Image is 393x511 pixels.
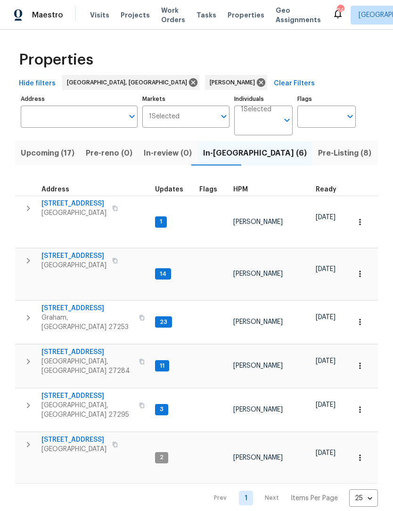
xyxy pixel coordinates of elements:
[270,75,319,92] button: Clear Filters
[337,6,344,15] div: 24
[86,147,132,160] span: Pre-reno (0)
[349,486,378,511] div: 25
[149,113,180,121] span: 1 Selected
[41,251,106,261] span: [STREET_ADDRESS]
[241,106,271,114] span: 1 Selected
[41,199,106,208] span: [STREET_ADDRESS]
[234,96,293,102] label: Individuals
[161,6,185,25] span: Work Orders
[233,406,283,413] span: [PERSON_NAME]
[217,110,230,123] button: Open
[316,314,336,321] span: [DATE]
[228,10,264,20] span: Properties
[344,110,357,123] button: Open
[90,10,109,20] span: Visits
[233,363,283,369] span: [PERSON_NAME]
[274,78,315,90] span: Clear Filters
[318,147,371,160] span: Pre-Listing (8)
[280,114,294,127] button: Open
[19,78,56,90] span: Hide filters
[62,75,199,90] div: [GEOGRAPHIC_DATA], [GEOGRAPHIC_DATA]
[316,402,336,408] span: [DATE]
[67,78,191,87] span: [GEOGRAPHIC_DATA], [GEOGRAPHIC_DATA]
[233,454,283,461] span: [PERSON_NAME]
[316,186,345,193] div: Earliest renovation start date (first business day after COE or Checkout)
[199,186,217,193] span: Flags
[316,450,336,456] span: [DATE]
[32,10,63,20] span: Maestro
[41,445,106,454] span: [GEOGRAPHIC_DATA]
[210,78,259,87] span: [PERSON_NAME]
[41,304,133,313] span: [STREET_ADDRESS]
[155,186,183,193] span: Updates
[41,357,133,376] span: [GEOGRAPHIC_DATA], [GEOGRAPHIC_DATA] 27284
[156,270,170,278] span: 14
[233,186,248,193] span: HPM
[19,55,93,65] span: Properties
[291,494,338,503] p: Items Per Page
[316,266,336,272] span: [DATE]
[41,391,133,401] span: [STREET_ADDRESS]
[125,110,139,123] button: Open
[205,489,378,507] nav: Pagination Navigation
[21,96,138,102] label: Address
[41,208,106,218] span: [GEOGRAPHIC_DATA]
[41,186,69,193] span: Address
[316,214,336,221] span: [DATE]
[297,96,356,102] label: Flags
[156,218,166,226] span: 1
[233,219,283,225] span: [PERSON_NAME]
[316,358,336,364] span: [DATE]
[15,75,59,92] button: Hide filters
[233,271,283,277] span: [PERSON_NAME]
[41,313,133,332] span: Graham, [GEOGRAPHIC_DATA] 27253
[239,491,253,505] a: Goto page 1
[41,347,133,357] span: [STREET_ADDRESS]
[121,10,150,20] span: Projects
[41,401,133,420] span: [GEOGRAPHIC_DATA], [GEOGRAPHIC_DATA] 27295
[205,75,267,90] div: [PERSON_NAME]
[156,362,168,370] span: 11
[233,319,283,325] span: [PERSON_NAME]
[156,318,171,326] span: 23
[41,435,106,445] span: [STREET_ADDRESS]
[276,6,321,25] span: Geo Assignments
[196,12,216,18] span: Tasks
[144,147,192,160] span: In-review (0)
[203,147,307,160] span: In-[GEOGRAPHIC_DATA] (6)
[142,96,230,102] label: Markets
[316,186,336,193] span: Ready
[156,453,167,462] span: 2
[41,261,106,270] span: [GEOGRAPHIC_DATA]
[21,147,74,160] span: Upcoming (17)
[156,405,167,413] span: 3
